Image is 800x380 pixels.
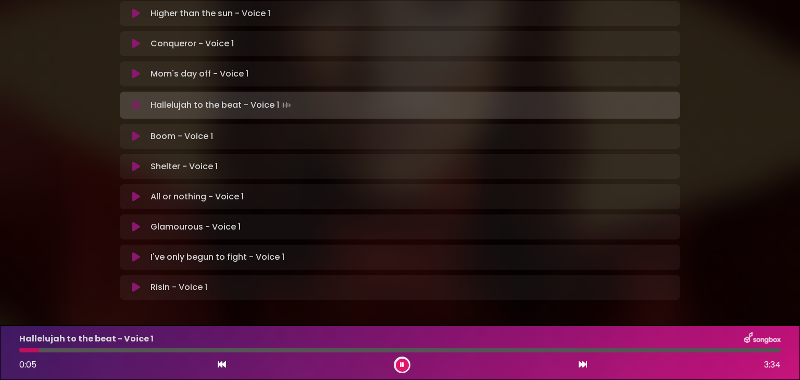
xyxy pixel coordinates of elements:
[151,7,270,20] p: Higher than the sun - Voice 1
[744,332,781,346] img: songbox-logo-white.png
[279,98,294,112] img: waveform4.gif
[151,221,241,233] p: Glamourous - Voice 1
[151,130,213,143] p: Boom - Voice 1
[19,333,154,345] p: Hallelujah to the beat - Voice 1
[151,68,248,80] p: Mom's day off - Voice 1
[151,160,218,173] p: Shelter - Voice 1
[151,98,294,112] p: Hallelujah to the beat - Voice 1
[151,37,234,50] p: Conqueror - Voice 1
[151,251,284,263] p: I've only begun to fight - Voice 1
[151,191,244,203] p: All or nothing - Voice 1
[151,281,207,294] p: Risin - Voice 1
